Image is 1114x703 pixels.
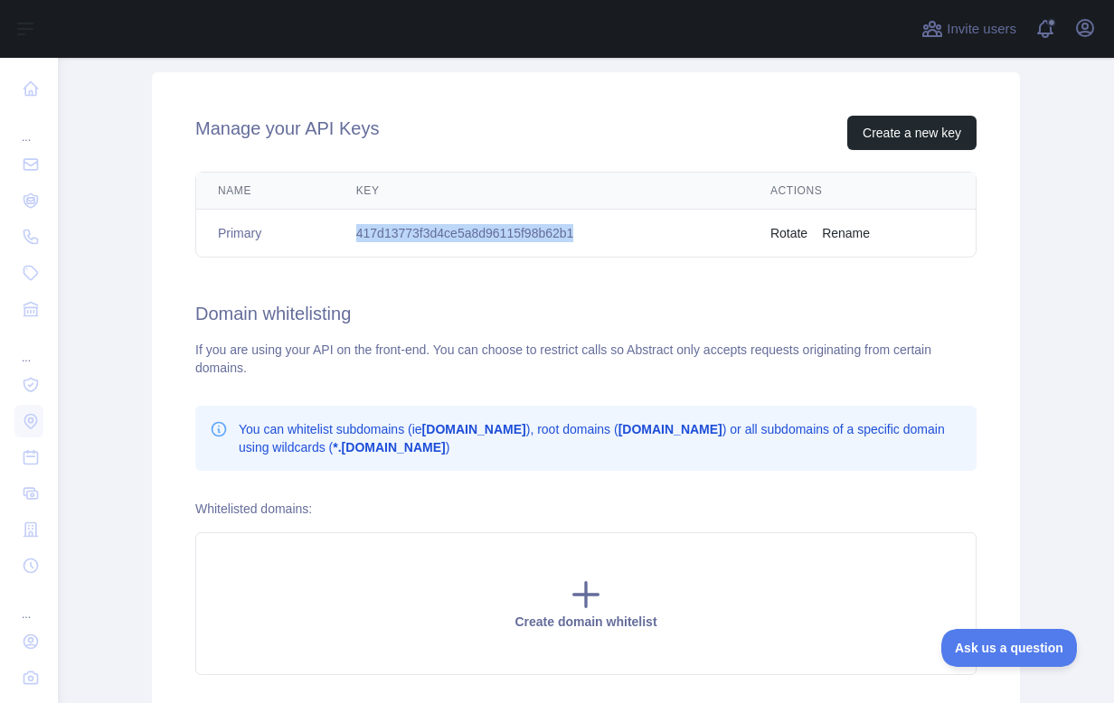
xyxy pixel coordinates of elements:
[14,586,43,622] div: ...
[196,210,335,258] td: Primary
[770,224,807,242] button: Rotate
[847,116,977,150] button: Create a new key
[195,116,379,150] h2: Manage your API Keys
[422,422,526,436] b: [DOMAIN_NAME]
[14,108,43,145] div: ...
[515,614,656,629] span: Create domain whitelist
[195,501,312,516] label: Whitelisted domains:
[335,210,749,258] td: 417d13773f3d4ce5a8d96115f98b62b1
[335,173,749,210] th: Key
[618,422,722,436] b: [DOMAIN_NAME]
[947,19,1016,40] span: Invite users
[822,224,870,242] button: Rename
[941,629,1078,667] iframe: Toggle Customer Support
[333,440,445,455] b: *.[DOMAIN_NAME]
[195,341,977,377] div: If you are using your API on the front-end. You can choose to restrict calls so Abstract only acc...
[195,301,977,326] h2: Domain whitelisting
[239,420,962,456] p: You can whitelist subdomains (ie ), root domains ( ) or all subdomains of a specific domain using...
[196,173,335,210] th: Name
[918,14,1020,43] button: Invite users
[14,329,43,365] div: ...
[749,173,976,210] th: Actions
